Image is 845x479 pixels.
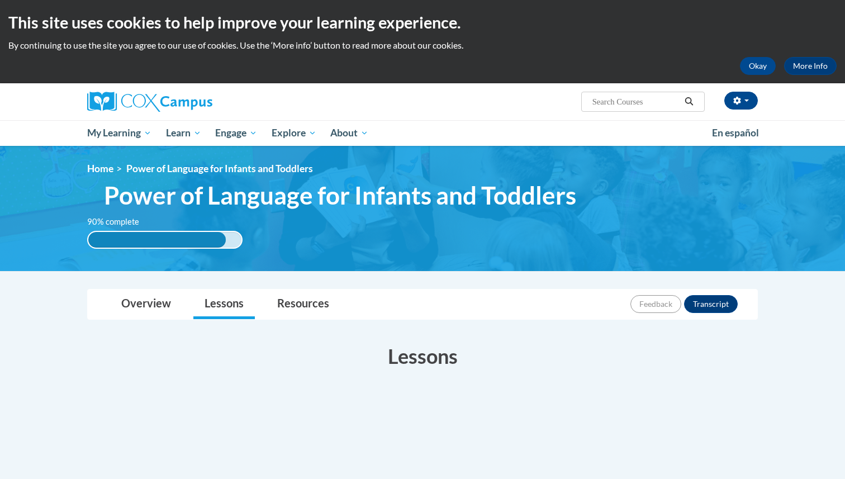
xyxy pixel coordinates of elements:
span: Power of Language for Infants and Toddlers [104,181,576,210]
a: Cox Campus [87,92,300,112]
span: Engage [215,126,257,140]
button: Account Settings [724,92,758,110]
a: Engage [208,120,264,146]
a: Lessons [193,290,255,319]
a: Resources [266,290,340,319]
a: About [324,120,376,146]
span: Explore [272,126,316,140]
button: Okay [740,57,776,75]
h2: This site uses cookies to help improve your learning experience. [8,11,837,34]
span: Power of Language for Infants and Toddlers [126,163,313,174]
label: 90% complete [87,216,151,228]
a: Learn [159,120,208,146]
span: My Learning [87,126,151,140]
a: Home [87,163,113,174]
a: En español [705,121,766,145]
a: Overview [110,290,182,319]
img: Cox Campus [87,92,212,112]
p: By continuing to use the site you agree to our use of cookies. Use the ‘More info’ button to read... [8,39,837,51]
div: 90% complete [88,232,226,248]
a: Explore [264,120,324,146]
button: Transcript [684,295,738,313]
div: Main menu [70,120,775,146]
a: More Info [784,57,837,75]
a: My Learning [80,120,159,146]
button: Search [681,95,697,108]
span: About [330,126,368,140]
input: Search Courses [591,95,681,108]
h3: Lessons [87,342,758,370]
button: Feedback [630,295,681,313]
span: En español [712,127,759,139]
span: Learn [166,126,201,140]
